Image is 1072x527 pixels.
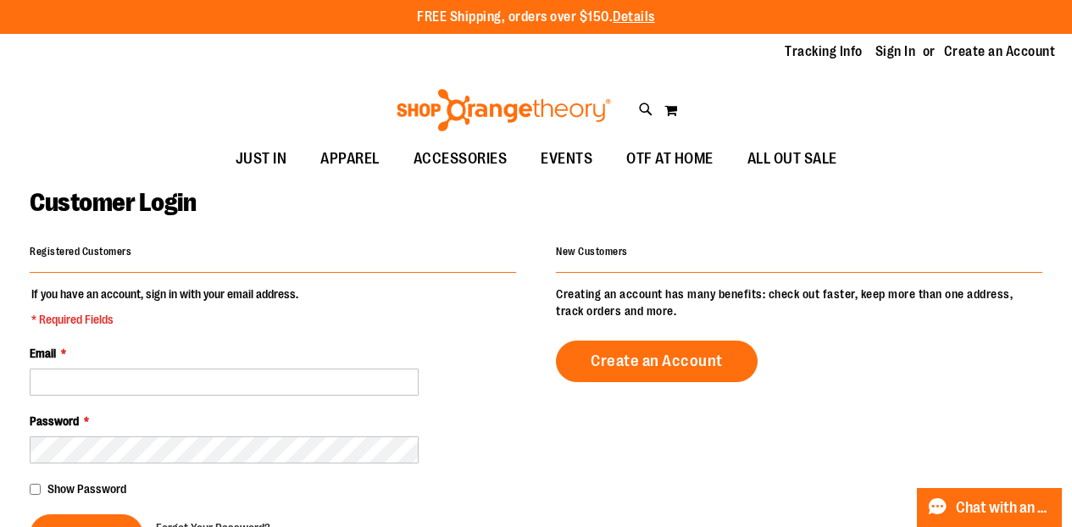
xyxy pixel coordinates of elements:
span: Chat with an Expert [956,500,1052,516]
a: Details [613,9,655,25]
strong: New Customers [556,246,628,258]
span: APPAREL [320,140,380,178]
p: Creating an account has many benefits: check out faster, keep more than one address, track orders... [556,286,1042,319]
span: EVENTS [541,140,592,178]
a: Create an Account [944,42,1056,61]
span: Email [30,347,56,360]
span: Password [30,414,79,428]
span: Customer Login [30,188,196,217]
legend: If you have an account, sign in with your email address. [30,286,300,328]
a: Create an Account [556,341,758,382]
a: Sign In [875,42,916,61]
span: JUST IN [236,140,287,178]
span: OTF AT HOME [626,140,714,178]
span: ALL OUT SALE [747,140,837,178]
span: Show Password [47,482,126,496]
img: Shop Orangetheory [394,89,614,131]
button: Chat with an Expert [917,488,1063,527]
span: * Required Fields [31,311,298,328]
a: Tracking Info [785,42,863,61]
p: FREE Shipping, orders over $150. [417,8,655,27]
span: Create an Account [591,352,723,370]
strong: Registered Customers [30,246,131,258]
span: ACCESSORIES [414,140,508,178]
